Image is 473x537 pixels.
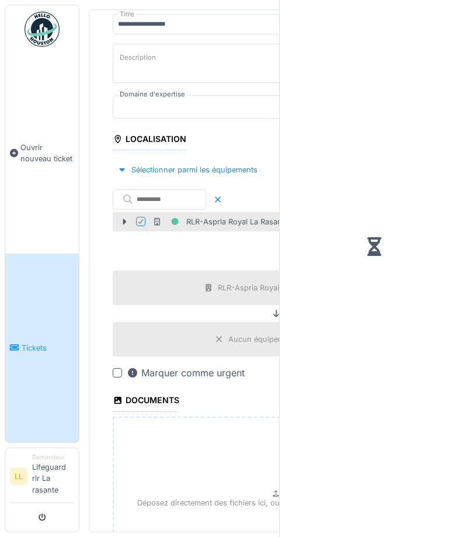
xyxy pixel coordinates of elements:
[218,282,349,293] div: RLR-Aspria Royal La Rasante Etage 0
[113,130,186,150] div: Localisation
[137,497,416,508] p: Déposez directement des fichiers ici, ou cliquez pour sélectionner des fichiers
[10,453,74,503] a: LL DemandeurLifeguard rlr La rasante
[22,342,74,354] span: Tickets
[113,392,179,411] div: Documents
[5,53,79,254] a: Ouvrir nouveau ticket
[117,50,158,65] label: Description
[32,453,74,500] li: Lifeguard rlr La rasante
[10,467,27,485] li: LL
[25,12,60,47] img: Badge_color-CXgf-gQk.svg
[117,89,187,99] label: Domaine d'expertise
[32,453,74,462] div: Demandeur
[117,9,137,19] label: Titre
[5,254,79,442] a: Tickets
[127,366,245,380] div: Marquer comme urgent
[113,162,262,178] div: Sélectionner parmi les équipements
[20,142,74,164] span: Ouvrir nouveau ticket
[228,334,338,345] div: Aucun équipement sélectionné
[152,214,318,229] div: RLR-Aspria Royal La Rasante Etage 0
